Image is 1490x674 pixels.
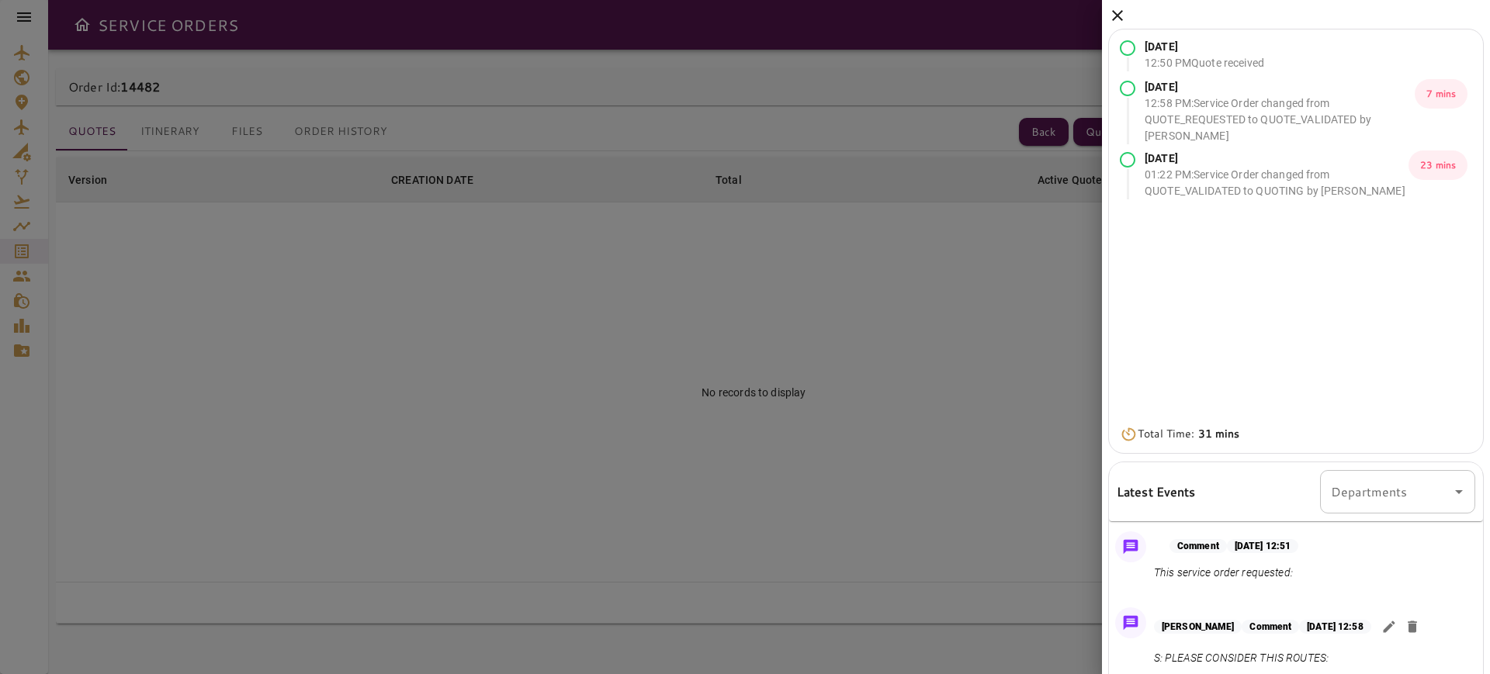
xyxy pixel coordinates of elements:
p: [DATE] [1145,79,1415,95]
button: Open [1448,481,1470,503]
p: [DATE] 12:51 [1227,539,1298,553]
p: Total Time: [1138,426,1240,442]
p: [PERSON_NAME] [1154,620,1242,634]
p: Comment [1242,620,1299,634]
p: 12:50 PM Quote received [1145,55,1264,71]
p: [DATE] 12:58 [1299,620,1370,634]
p: This service order requested: [1154,565,1298,581]
p: Comment [1169,539,1227,553]
img: Timer Icon [1120,427,1138,442]
b: 31 mins [1198,426,1240,441]
p: 23 mins [1409,150,1467,180]
p: [DATE] [1145,150,1409,167]
p: 7 mins [1415,79,1467,109]
img: Message Icon [1120,536,1142,558]
p: 01:22 PM : Service Order changed from QUOTE_VALIDATED to QUOTING by [PERSON_NAME] [1145,167,1409,199]
p: 12:58 PM : Service Order changed from QUOTE_REQUESTED to QUOTE_VALIDATED by [PERSON_NAME] [1145,95,1415,144]
h6: Latest Events [1117,482,1196,502]
img: Message Icon [1120,612,1142,634]
p: [DATE] [1145,39,1264,55]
